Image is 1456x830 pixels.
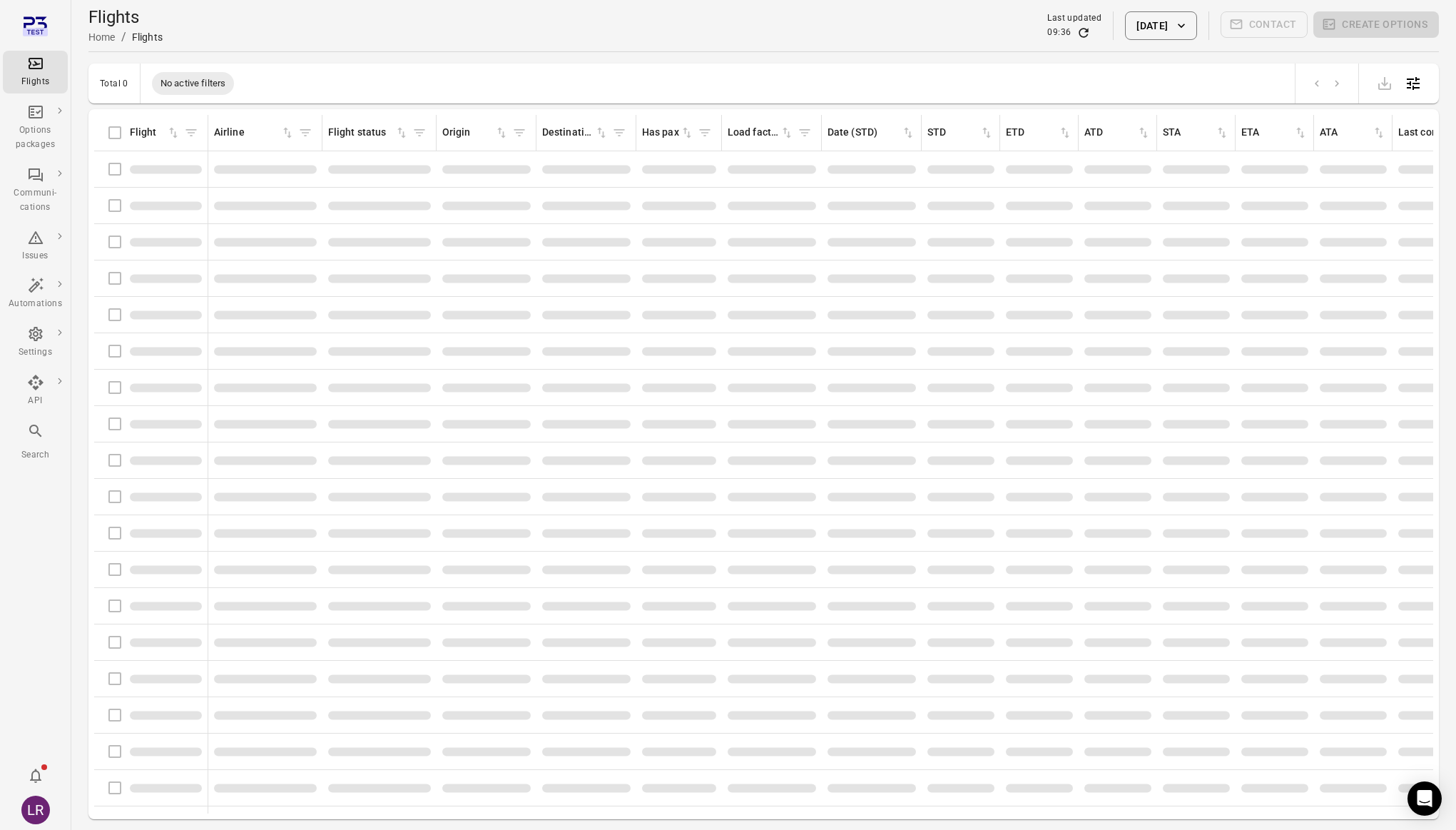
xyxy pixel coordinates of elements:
[3,51,68,93] a: Flights
[9,297,62,311] div: Automations
[130,125,180,141] div: Sort by flight in ascending order
[152,76,235,91] span: No active filters
[927,125,994,141] div: Sort by STD in ascending order
[509,122,530,143] span: Filter by origin
[1320,125,1386,141] div: Sort by ATA in ascending order
[828,125,915,141] div: Sort by date (STD) in ascending order
[1076,26,1091,40] button: Refresh data
[328,125,409,141] div: Sort by flight status in ascending order
[542,125,609,141] div: Sort by destination in ascending order
[9,394,62,408] div: API
[1047,11,1101,26] div: Last updated
[1047,26,1071,40] div: 09:36
[88,6,163,29] h1: Flights
[1370,76,1399,89] span: Please make a selection to export
[3,418,68,466] button: Search
[132,30,163,44] div: Flights
[694,122,716,143] span: Filter by has pax
[21,761,50,790] button: Notifications
[3,321,68,364] a: Settings
[3,99,68,156] a: Options packages
[9,249,62,263] div: Issues
[16,790,56,830] button: Laufey Rut
[1241,125,1308,141] div: Sort by ETA in ascending order
[9,186,62,215] div: Communi-cations
[1084,125,1151,141] div: Sort by ATD in ascending order
[9,123,62,152] div: Options packages
[1125,11,1196,40] button: [DATE]
[1163,125,1229,141] div: Sort by STA in ascending order
[1407,781,1442,816] div: Open Intercom Messenger
[3,225,68,268] a: Issues
[121,29,126,46] li: /
[100,79,128,88] div: Total 0
[442,125,509,141] div: Sort by origin in ascending order
[1307,74,1347,93] nav: pagination navigation
[794,122,815,143] span: Filter by load factor
[3,370,68,413] a: API
[409,122,430,143] span: Filter by flight status
[295,122,316,143] span: Filter by airline
[1399,69,1427,98] button: Open table configuration
[180,122,202,143] span: Filter by flight
[9,75,62,89] div: Flights
[642,125,694,141] div: Sort by has pax in ascending order
[88,31,116,43] a: Home
[728,125,794,141] div: Sort by load factor in ascending order
[3,273,68,315] a: Automations
[88,29,163,46] nav: Breadcrumbs
[9,345,62,360] div: Settings
[3,162,68,219] a: Communi-cations
[9,448,62,462] div: Search
[1313,11,1439,40] span: Please make a selection to create an option package
[609,122,630,143] span: Filter by destination
[21,796,50,824] div: LR
[1006,125,1072,141] div: Sort by ETD in ascending order
[214,125,295,141] div: Sort by airline in ascending order
[1221,11,1308,40] span: Please make a selection to create communications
